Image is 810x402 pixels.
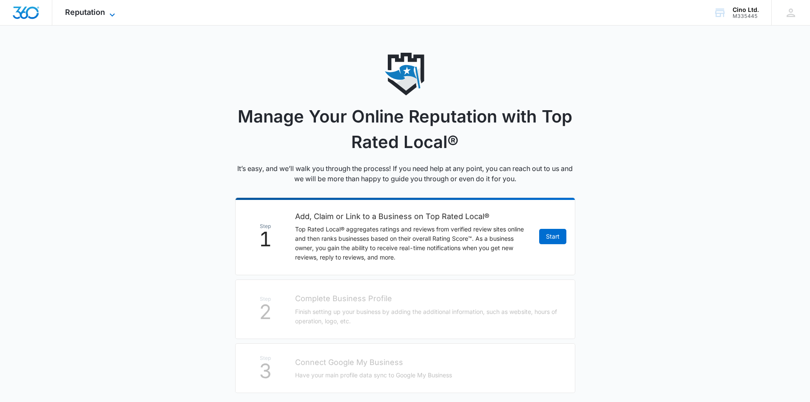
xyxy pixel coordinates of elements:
[235,163,575,184] p: It’s easy, and we’ll walk you through the process! If you need help at any point, you can reach o...
[244,224,287,229] span: Step
[733,6,759,13] div: account name
[384,53,426,95] img: reputation icon
[295,211,531,222] h2: Add, Claim or Link to a Business on Top Rated Local®
[244,224,287,249] div: 1
[295,225,531,262] p: Top Rated Local® aggregates ratings and reviews from verified review sites online and then ranks ...
[733,13,759,19] div: account id
[235,104,575,155] h1: Manage Your Online Reputation with Top Rated Local®
[539,229,566,244] a: Start
[65,8,105,17] span: Reputation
